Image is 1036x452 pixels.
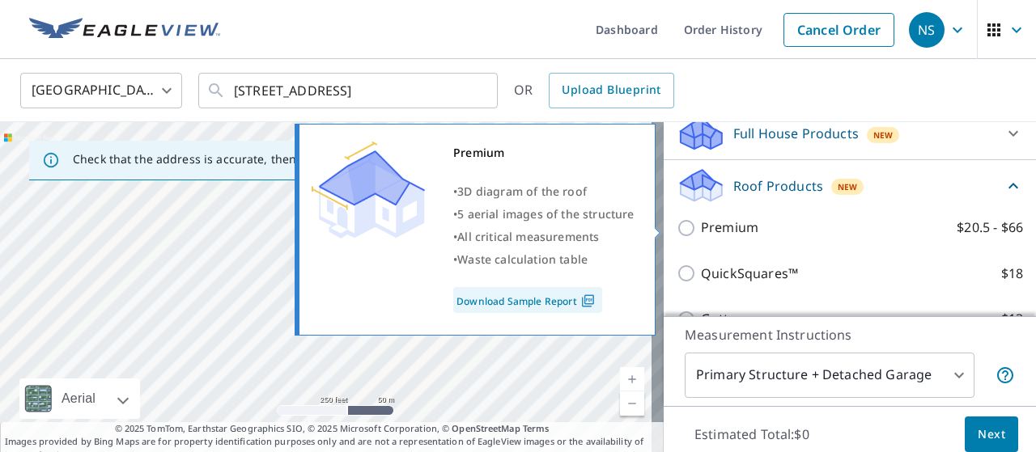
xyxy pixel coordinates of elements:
[677,167,1023,205] div: Roof ProductsNew
[312,142,425,239] img: Premium
[701,218,758,238] p: Premium
[733,124,859,143] p: Full House Products
[685,325,1015,344] p: Measurement Instructions
[453,248,635,271] div: •
[677,114,1023,153] div: Full House ProductsNew
[620,391,644,416] a: Current Level 17, Zoom Out
[57,378,100,419] div: Aerial
[701,309,742,329] p: Gutter
[620,367,644,391] a: Current Level 17, Zoom In
[29,18,220,42] img: EV Logo
[514,73,674,108] div: OR
[978,425,1005,445] span: Next
[873,129,894,142] span: New
[838,180,858,193] span: New
[453,287,602,313] a: Download Sample Report
[1001,309,1023,329] p: $13
[783,13,894,47] a: Cancel Order
[452,422,520,434] a: OpenStreetMap
[453,203,635,226] div: •
[457,251,588,267] span: Waste calculation table
[996,365,1015,385] span: Your report will include the primary structure and a detached garage if one exists.
[453,180,635,203] div: •
[19,378,140,419] div: Aerial
[457,184,587,199] span: 3D diagram of the roof
[457,206,634,222] span: 5 aerial images of the structure
[549,73,673,108] a: Upload Blueprint
[733,176,823,196] p: Roof Products
[20,68,182,113] div: [GEOGRAPHIC_DATA]
[453,142,635,164] div: Premium
[115,422,550,436] span: © 2025 TomTom, Earthstar Geographics SIO, © 2025 Microsoft Corporation, ©
[957,218,1023,238] p: $20.5 - $66
[523,422,550,434] a: Terms
[681,416,822,452] p: Estimated Total: $0
[562,80,660,100] span: Upload Blueprint
[701,264,798,284] p: QuickSquares™
[457,229,599,244] span: All critical measurements
[577,294,599,308] img: Pdf Icon
[1001,264,1023,284] p: $18
[685,353,974,398] div: Primary Structure + Detached Garage
[453,226,635,248] div: •
[73,152,539,167] p: Check that the address is accurate, then drag the marker over the correct structure.
[909,12,945,48] div: NS
[234,68,465,113] input: Search by address or latitude-longitude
